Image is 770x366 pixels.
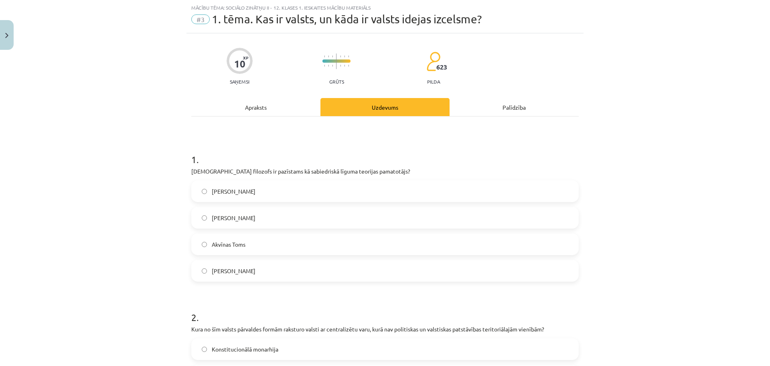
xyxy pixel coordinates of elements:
[320,98,450,116] div: Uzdevums
[243,55,248,60] span: XP
[427,79,440,84] p: pilda
[212,240,245,249] span: Akvīnas Toms
[328,55,329,57] img: icon-short-line-57e1e144782c952c97e751825c79c345078a6d821885a25fce030b3d8c18986b.svg
[202,268,207,274] input: [PERSON_NAME]
[328,65,329,67] img: icon-short-line-57e1e144782c952c97e751825c79c345078a6d821885a25fce030b3d8c18986b.svg
[5,33,8,38] img: icon-close-lesson-0947bae3869378f0d4975bcd49f059093ad1ed9edebbc8119c70593378902aed.svg
[191,325,579,333] p: Kura no šīm valsts pārvaldes formām raksturo valsti ar centralizētu varu, kurā nav politiskas un ...
[191,140,579,165] h1: 1 .
[212,267,255,275] span: [PERSON_NAME]
[340,55,341,57] img: icon-short-line-57e1e144782c952c97e751825c79c345078a6d821885a25fce030b3d8c18986b.svg
[191,167,579,176] p: [DEMOGRAPHIC_DATA] filozofs ir pazīstams kā sabiedriskā līguma teorijas pamatotājs?
[348,65,349,67] img: icon-short-line-57e1e144782c952c97e751825c79c345078a6d821885a25fce030b3d8c18986b.svg
[191,298,579,323] h1: 2 .
[227,79,253,84] p: Saņemsi
[234,58,245,70] div: 10
[191,5,579,10] div: Mācību tēma: Sociālo zinātņu ii - 12. klases 1. ieskaites mācību materiāls
[436,63,447,71] span: 623
[348,55,349,57] img: icon-short-line-57e1e144782c952c97e751825c79c345078a6d821885a25fce030b3d8c18986b.svg
[344,55,345,57] img: icon-short-line-57e1e144782c952c97e751825c79c345078a6d821885a25fce030b3d8c18986b.svg
[202,189,207,194] input: [PERSON_NAME]
[344,65,345,67] img: icon-short-line-57e1e144782c952c97e751825c79c345078a6d821885a25fce030b3d8c18986b.svg
[212,214,255,222] span: [PERSON_NAME]
[202,347,207,352] input: Konstitucionālā monarhija
[212,345,278,354] span: Konstitucionālā monarhija
[332,55,333,57] img: icon-short-line-57e1e144782c952c97e751825c79c345078a6d821885a25fce030b3d8c18986b.svg
[202,242,207,247] input: Akvīnas Toms
[340,65,341,67] img: icon-short-line-57e1e144782c952c97e751825c79c345078a6d821885a25fce030b3d8c18986b.svg
[212,187,255,196] span: [PERSON_NAME]
[202,215,207,221] input: [PERSON_NAME]
[191,14,210,24] span: #3
[329,79,344,84] p: Grūts
[336,53,337,69] img: icon-long-line-d9ea69661e0d244f92f715978eff75569469978d946b2353a9bb055b3ed8787d.svg
[450,98,579,116] div: Palīdzība
[191,98,320,116] div: Apraksts
[324,65,325,67] img: icon-short-line-57e1e144782c952c97e751825c79c345078a6d821885a25fce030b3d8c18986b.svg
[332,65,333,67] img: icon-short-line-57e1e144782c952c97e751825c79c345078a6d821885a25fce030b3d8c18986b.svg
[324,55,325,57] img: icon-short-line-57e1e144782c952c97e751825c79c345078a6d821885a25fce030b3d8c18986b.svg
[426,51,440,72] img: students-c634bb4e5e11cddfef0936a35e636f08e4e9abd3cc4e673bd6f9a4125e45ecb1.svg
[212,12,482,26] span: 1. tēma. Kas ir valsts, un kāda ir valsts idejas izcelsme?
